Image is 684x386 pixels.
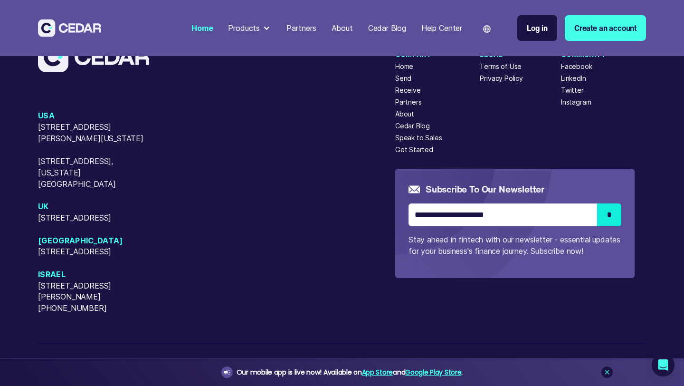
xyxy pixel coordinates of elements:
[483,25,491,33] img: world icon
[368,22,406,34] div: Cedar Blog
[480,73,523,83] a: Privacy Policy
[395,85,421,95] a: Receive
[395,61,413,71] a: Home
[38,246,157,258] span: [STREET_ADDRESS]
[395,97,422,107] a: Partners
[38,269,157,280] span: Israel
[362,367,393,377] a: App Store
[283,18,320,39] a: Partners
[38,155,157,190] span: [STREET_ADDRESS], [US_STATE][GEOGRAPHIC_DATA]
[38,280,157,314] span: [STREET_ADDRESS][PERSON_NAME][PHONE_NUMBER]
[38,121,157,144] span: [STREET_ADDRESS][PERSON_NAME][US_STATE]
[395,73,411,83] a: Send
[565,15,646,41] a: Create an account
[332,22,353,34] div: About
[286,22,316,34] div: Partners
[561,73,586,83] a: LinkedIn
[405,367,461,377] a: Google Play Store
[237,367,463,378] div: Our mobile app is live now! Available on and .
[421,22,462,34] div: Help Center
[561,85,584,95] a: Twitter
[652,354,674,376] div: Open Intercom Messenger
[188,18,217,39] a: Home
[395,109,414,119] a: About
[395,121,430,131] a: Cedar Blog
[527,22,548,34] div: Log in
[38,235,157,247] span: [GEOGRAPHIC_DATA]
[426,183,544,196] h5: Subscribe to our newsletter
[224,19,275,38] div: Products
[38,110,157,122] span: USA
[418,18,466,39] a: Help Center
[38,201,157,212] span: UK
[395,133,442,143] a: Speak to Sales
[517,15,557,41] a: Log in
[328,18,357,39] a: About
[561,61,592,71] a: Facebook
[223,368,231,376] img: announcement
[228,22,260,34] div: Products
[408,234,621,257] p: Stay ahead in fintech with our newsletter - essential updates for your business's finance journey...
[395,145,433,154] a: Get Started
[191,22,213,34] div: Home
[408,183,621,257] form: Email Form
[561,97,591,107] a: Instagram
[480,61,522,71] a: Terms of Use
[38,212,157,224] span: [STREET_ADDRESS]
[364,18,410,39] a: Cedar Blog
